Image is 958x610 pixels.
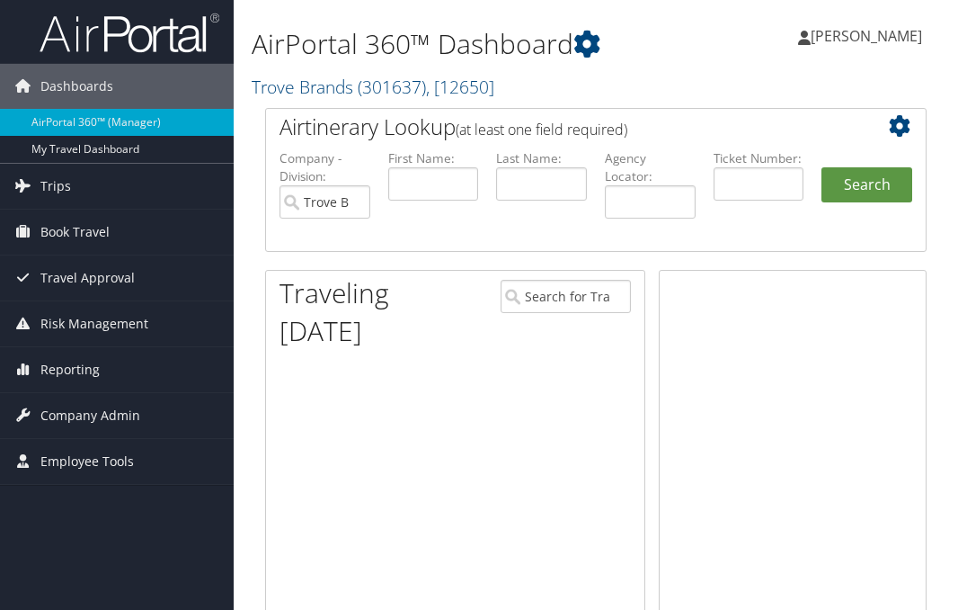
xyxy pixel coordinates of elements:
span: Book Travel [40,210,110,255]
h2: Airtinerary Lookup [279,112,857,142]
span: Reporting [40,347,100,392]
a: [PERSON_NAME] [798,9,940,63]
a: Trove Brands [252,75,494,99]
label: Agency Locator: [605,149,696,186]
span: Employee Tools [40,439,134,484]
span: Travel Approval [40,256,135,301]
span: ( 301637 ) [358,75,426,99]
label: Last Name: [496,149,587,167]
span: Company Admin [40,393,140,438]
label: Ticket Number: [714,149,804,167]
span: Dashboards [40,64,113,109]
span: Risk Management [40,301,148,346]
span: Trips [40,164,71,209]
button: Search [821,167,912,203]
img: airportal-logo.png [40,12,219,54]
label: Company - Division: [279,149,370,186]
label: First Name: [388,149,479,167]
span: , [ 12650 ] [426,75,494,99]
h1: Traveling [DATE] [279,274,474,350]
input: Search for Traveler [501,280,631,313]
span: (at least one field required) [456,120,627,139]
h1: AirPortal 360™ Dashboard [252,25,711,63]
span: [PERSON_NAME] [811,26,922,46]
